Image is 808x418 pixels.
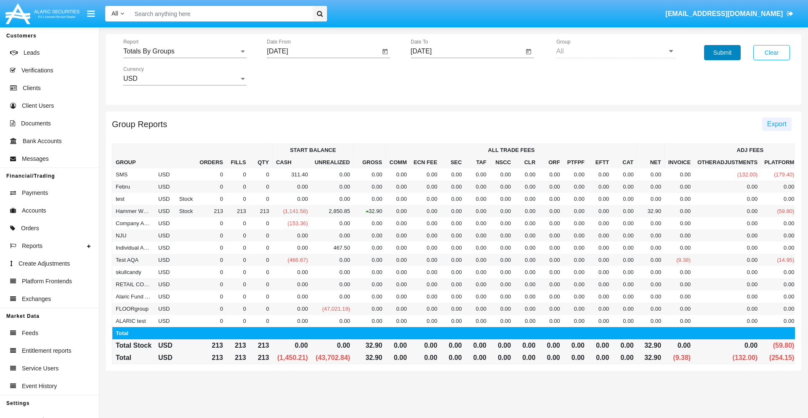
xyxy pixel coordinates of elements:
td: 213 [226,205,250,217]
th: Ecn Fee [410,156,441,168]
td: 0.00 [514,254,539,266]
td: 0.00 [761,242,797,254]
td: 0.00 [694,266,761,278]
td: 0.00 [694,290,761,303]
td: 0.00 [563,168,588,181]
td: 0.00 [563,254,588,266]
td: 0.00 [465,266,489,278]
td: 0.00 [612,278,637,290]
td: 0.00 [563,266,588,278]
td: 0.00 [385,217,410,229]
td: 0.00 [385,290,410,303]
td: (466.67) [272,254,311,266]
td: 0.00 [694,242,761,254]
td: 0.00 [694,193,761,205]
td: 0.00 [385,193,410,205]
td: 0.00 [588,290,612,303]
td: 0.00 [612,217,637,229]
td: 0 [196,290,226,303]
td: 0.00 [588,205,612,217]
td: 0.00 [410,217,441,229]
span: Orders [21,224,39,233]
td: 0 [226,290,250,303]
td: 0.00 [410,181,441,193]
td: 0 [250,254,273,266]
button: Open calendar [380,47,390,57]
td: (14.95) [761,254,797,266]
td: 0.00 [353,181,386,193]
td: 0.00 [441,193,465,205]
td: 0.00 [385,242,410,254]
td: 0.00 [539,205,563,217]
td: 0.00 [311,278,353,290]
td: 0.00 [588,278,612,290]
td: 0 [226,168,250,181]
th: NSCC [490,156,514,168]
td: 0.00 [441,266,465,278]
td: 0 [226,229,250,242]
td: 0 [196,242,226,254]
td: 0 [196,181,226,193]
td: 0.00 [465,193,489,205]
td: 213 [196,205,226,217]
td: RETAIL COMPANIES [112,278,155,290]
td: 0.00 [353,290,386,303]
td: 0.00 [272,278,311,290]
span: Messages [22,154,49,163]
td: 0.00 [385,266,410,278]
th: All Trade Fees [385,144,637,157]
td: 0.00 [664,217,694,229]
td: 0.00 [441,290,465,303]
td: 0 [196,168,226,181]
td: 0.00 [612,193,637,205]
td: 0.00 [664,168,694,181]
td: 0 [250,229,273,242]
input: Search [130,6,310,21]
td: 0.00 [664,193,694,205]
td: 0.00 [612,290,637,303]
td: 0.00 [612,181,637,193]
td: 0.00 [465,229,489,242]
td: USD [155,278,176,290]
td: 0 [226,266,250,278]
th: ORF [539,156,563,168]
td: 0.00 [563,278,588,290]
td: 0.00 [588,229,612,242]
td: 0 [226,278,250,290]
th: PTFPF [563,156,588,168]
td: 0.00 [637,217,665,229]
td: Individual AQA [112,242,155,254]
span: Clients [23,84,41,93]
td: 0.00 [694,229,761,242]
td: 0.00 [514,290,539,303]
td: 0.00 [441,205,465,217]
td: 0.00 [410,254,441,266]
td: 0.00 [410,229,441,242]
span: Leads [24,48,40,57]
td: 0.00 [490,278,514,290]
td: 0.00 [441,242,465,254]
td: 0.00 [637,278,665,290]
td: (179.40) [761,168,797,181]
td: 213 [250,205,273,217]
th: Start Balance [272,144,353,157]
th: Sec [441,156,465,168]
td: 0.00 [353,242,386,254]
td: 0.00 [385,181,410,193]
span: Documents [21,119,51,128]
a: All [105,9,130,18]
td: USD [155,290,176,303]
td: (1,141.58) [272,205,311,217]
td: 0.00 [311,217,353,229]
td: 0.00 [441,181,465,193]
td: 0.00 [563,290,588,303]
td: 0 [196,217,226,229]
td: 0.00 [272,181,311,193]
td: Test AQA [112,254,155,266]
th: otherAdjustments [694,156,761,168]
td: 0.00 [311,266,353,278]
td: 0 [250,290,273,303]
td: 0.00 [514,205,539,217]
td: 0.00 [514,242,539,254]
td: 0.00 [353,168,386,181]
